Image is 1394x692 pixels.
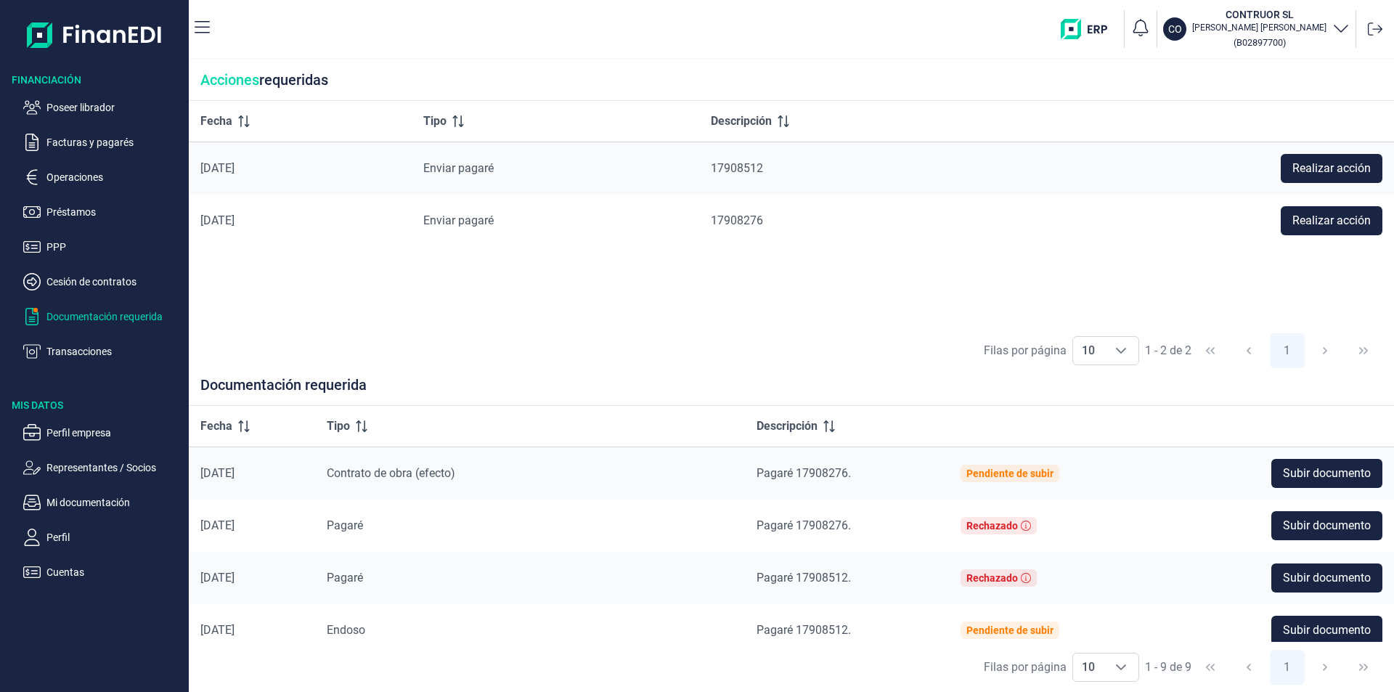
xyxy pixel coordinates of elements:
span: Pagaré [327,518,363,532]
span: Endoso [327,623,365,637]
button: Realizar acción [1281,154,1382,183]
div: Choose [1104,337,1138,365]
p: Perfil empresa [46,424,183,441]
div: Rechazado [966,572,1018,584]
button: Cuentas [23,563,183,581]
p: Documentación requerida [46,308,183,325]
span: Fecha [200,113,232,130]
button: Last Page [1346,650,1381,685]
span: Pagaré 17908512. [757,623,851,637]
button: Subir documento [1271,563,1382,593]
p: Préstamos [46,203,183,221]
button: Mi documentación [23,494,183,511]
p: Cesión de contratos [46,273,183,290]
div: [DATE] [200,571,303,585]
button: Poseer librador [23,99,183,116]
button: Transacciones [23,343,183,360]
button: Facturas y pagarés [23,134,183,151]
span: Pagaré 17908276. [757,466,851,480]
div: Rechazado [966,520,1018,532]
span: 10 [1073,337,1104,365]
p: Cuentas [46,563,183,581]
button: Subir documento [1271,459,1382,488]
button: Page 1 [1270,650,1305,685]
p: Poseer librador [46,99,183,116]
span: Tipo [423,113,447,130]
span: Subir documento [1283,569,1371,587]
button: Préstamos [23,203,183,221]
span: Realizar acción [1292,160,1371,177]
img: Logo de aplicación [27,12,163,58]
p: PPP [46,238,183,256]
span: Subir documento [1283,465,1371,482]
span: Pagaré 17908512. [757,571,851,585]
button: Perfil empresa [23,424,183,441]
button: Realizar acción [1281,206,1382,235]
button: Documentación requerida [23,308,183,325]
div: [DATE] [200,518,303,533]
span: Descripción [711,113,772,130]
button: Next Page [1308,333,1342,368]
span: Contrato de obra (efecto) [327,466,455,480]
span: Fecha [200,418,232,435]
img: erp [1061,19,1118,39]
span: Enviar pagaré [423,213,494,227]
div: requeridas [189,60,1394,101]
p: [PERSON_NAME] [PERSON_NAME] [1192,22,1326,33]
p: Mi documentación [46,494,183,511]
span: Pagaré 17908276. [757,518,851,532]
span: 1 - 2 de 2 [1145,345,1191,357]
p: Perfil [46,529,183,546]
button: Representantes / Socios [23,459,183,476]
div: [DATE] [200,213,400,228]
p: CO [1168,22,1182,36]
button: PPP [23,238,183,256]
div: Documentación requerida [189,376,1394,406]
div: [DATE] [200,623,303,638]
span: Acciones [200,71,259,89]
h3: CONTRUOR SL [1192,7,1326,22]
button: First Page [1193,333,1228,368]
p: Transacciones [46,343,183,360]
span: 1 - 9 de 9 [1145,662,1191,673]
span: 10 [1073,654,1104,681]
span: 17908512 [711,161,763,175]
div: Choose [1104,654,1138,681]
button: Last Page [1346,333,1381,368]
button: First Page [1193,650,1228,685]
span: Descripción [757,418,818,435]
div: [DATE] [200,466,303,481]
button: Subir documento [1271,616,1382,645]
span: Enviar pagaré [423,161,494,175]
button: COCONTRUOR SL[PERSON_NAME] [PERSON_NAME](B02897700) [1163,7,1350,51]
p: Operaciones [46,168,183,186]
div: Filas por página [984,342,1067,359]
p: Facturas y pagarés [46,134,183,151]
small: Copiar cif [1234,37,1286,48]
div: [DATE] [200,161,400,176]
span: Realizar acción [1292,212,1371,229]
div: Filas por página [984,659,1067,676]
p: Representantes / Socios [46,459,183,476]
div: Pendiente de subir [966,468,1053,479]
span: Subir documento [1283,517,1371,534]
button: Perfil [23,529,183,546]
span: Pagaré [327,571,363,585]
button: Subir documento [1271,511,1382,540]
button: Cesión de contratos [23,273,183,290]
span: Tipo [327,418,350,435]
span: Subir documento [1283,622,1371,639]
button: Next Page [1308,650,1342,685]
button: Operaciones [23,168,183,186]
button: Previous Page [1231,650,1266,685]
div: Pendiente de subir [966,624,1053,636]
button: Page 1 [1270,333,1305,368]
span: 17908276 [711,213,763,227]
button: Previous Page [1231,333,1266,368]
